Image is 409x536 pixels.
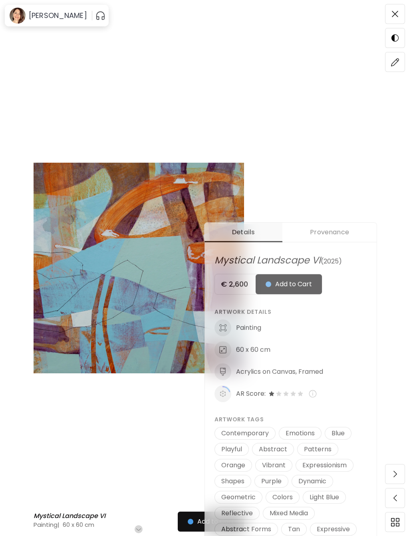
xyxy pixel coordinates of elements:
[266,279,312,289] span: Add to Cart
[268,493,298,502] span: Colors
[257,461,290,470] span: Vibrant
[321,257,342,266] span: (2025)
[214,415,367,424] h6: Artwork tags
[287,227,372,237] span: Provenance
[216,445,247,454] span: Playful
[283,525,305,534] span: Tan
[256,477,286,486] span: Purple
[290,390,297,397] img: empty-star-icon
[178,512,244,532] button: Add to Cart
[294,477,331,486] span: Dynamic
[214,319,231,336] img: discipline
[312,525,355,534] span: Expressive
[236,389,266,398] span: AR Score:
[216,509,258,518] span: Reflective
[216,525,276,534] span: Abstract Forms
[281,429,320,438] span: Emotions
[215,279,256,289] h5: € 2,600
[282,390,290,397] img: empty-star-icon
[214,385,231,402] img: icon
[34,520,194,529] h4: Painting | 60 x 60 cm
[297,390,304,397] img: empty-star-icon
[188,517,234,526] span: Add to Cart
[256,274,322,294] button: Add to Cart
[214,363,231,380] img: medium
[29,11,87,20] h6: [PERSON_NAME]
[254,445,292,454] span: Abstract
[298,461,351,470] span: Expressionism
[275,390,282,397] img: empty-star-icon
[268,390,275,397] img: filled-star-icon
[214,253,321,267] span: Mystical Landscape VI
[216,477,249,486] span: Shapes
[34,512,107,520] h6: Mystical Landscape VI
[216,461,250,470] span: Orange
[95,9,105,22] button: pauseOutline IconGradient Icon
[236,323,261,332] h6: Painting
[216,493,260,502] span: Geometric
[265,509,313,518] span: Mixed Media
[236,367,323,376] h6: Acrylics on Canvas, Framed
[309,390,317,398] img: info-icon
[299,445,336,454] span: Patterns
[327,429,349,438] span: Blue
[214,341,231,358] img: dimensions
[214,307,367,316] h6: Artwork Details
[216,429,274,438] span: Contemporary
[209,227,278,237] span: Details
[236,345,270,354] h6: 60 x 60 cm
[305,493,344,502] span: Light Blue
